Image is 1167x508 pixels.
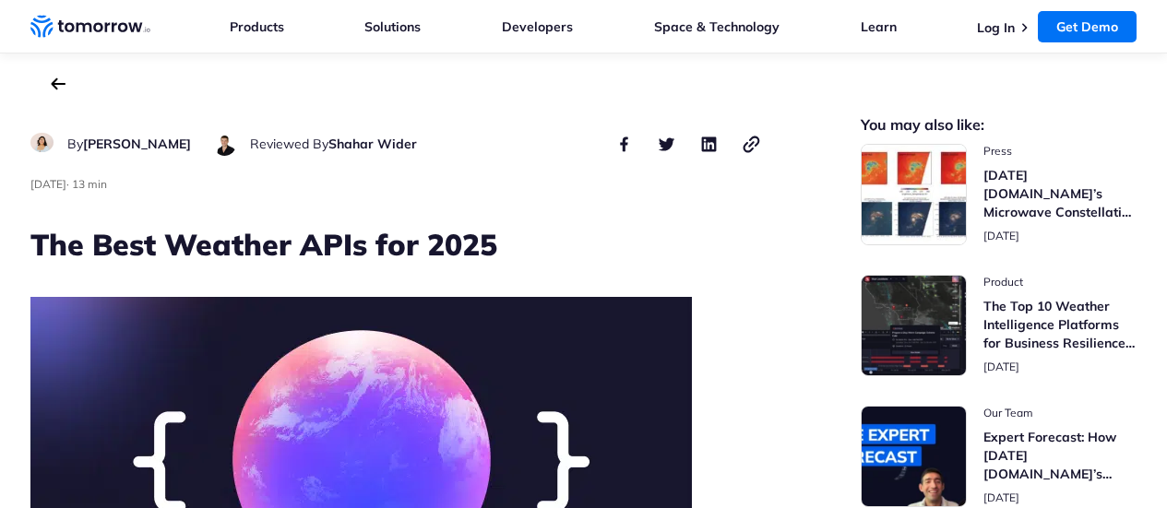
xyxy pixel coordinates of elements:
[977,19,1015,36] a: Log In
[30,13,150,41] a: Home link
[861,118,1137,132] h2: You may also like:
[30,133,54,152] img: Ruth Favela
[67,133,191,155] div: author name
[502,18,573,35] a: Developers
[741,133,763,155] button: copy link to clipboard
[250,133,417,155] div: author name
[983,229,1019,242] span: publish date
[656,133,678,155] button: share this post on twitter
[30,224,763,265] h1: The Best Weather APIs for 2025
[72,177,107,191] span: Estimated reading time
[613,133,636,155] button: share this post on facebook
[364,18,421,35] a: Solutions
[983,144,1137,159] span: post catecory
[67,136,83,152] span: By
[30,177,66,191] span: publish date
[861,18,897,35] a: Learn
[983,166,1137,221] h3: [DATE][DOMAIN_NAME]’s Microwave Constellation Ready To Help This Hurricane Season
[861,275,1137,376] a: Read The Top 10 Weather Intelligence Platforms for Business Resilience in 2025
[213,133,236,156] img: Shahar Wider
[654,18,780,35] a: Space & Technology
[230,18,284,35] a: Products
[250,136,328,152] span: Reviewed By
[698,133,720,155] button: share this post on linkedin
[51,77,65,90] a: back to the main blog page
[983,297,1137,352] h3: The Top 10 Weather Intelligence Platforms for Business Resilience in [DATE]
[1038,11,1137,42] a: Get Demo
[66,177,69,191] span: ·
[861,144,1137,245] a: Read Tomorrow.io’s Microwave Constellation Ready To Help This Hurricane Season
[983,275,1137,289] span: post catecory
